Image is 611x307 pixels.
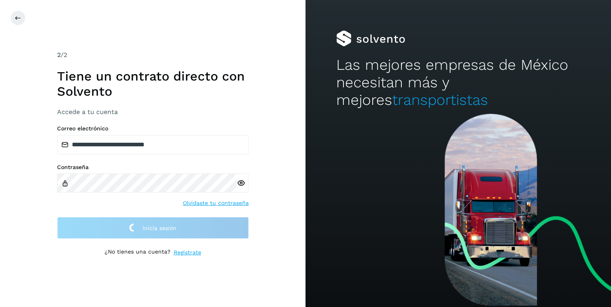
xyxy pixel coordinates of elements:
label: Contraseña [57,164,249,171]
h2: Las mejores empresas de México necesitan más y mejores [336,56,581,109]
div: /2 [57,50,249,60]
span: Inicia sesión [143,225,177,231]
h3: Accede a tu cuenta [57,108,249,116]
span: transportistas [392,91,488,108]
label: Correo electrónico [57,125,249,132]
a: Regístrate [174,248,201,257]
a: Olvidaste tu contraseña [183,199,249,207]
button: Inicia sesión [57,217,249,239]
h1: Tiene un contrato directo con Solvento [57,69,249,99]
p: ¿No tienes una cuenta? [105,248,171,257]
span: 2 [57,51,61,59]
